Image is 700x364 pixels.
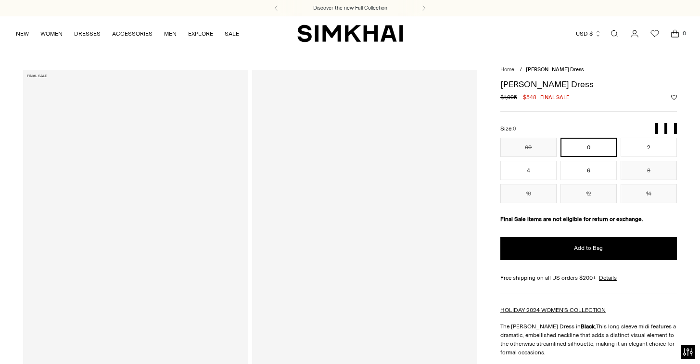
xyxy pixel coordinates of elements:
button: 10 [500,184,557,203]
nav: breadcrumbs [500,66,677,74]
button: 4 [500,161,557,180]
span: [PERSON_NAME] Dress [526,66,584,73]
button: Add to Bag [500,237,677,260]
a: Discover the new Fall Collection [313,4,387,12]
button: 6 [560,161,617,180]
span: $548 [523,93,536,102]
a: MEN [164,23,177,44]
button: 2 [621,138,677,157]
button: 00 [500,138,557,157]
a: EXPLORE [188,23,213,44]
div: / [520,66,522,74]
a: Details [599,273,617,282]
p: The [PERSON_NAME] Dress in This long sleeve midi features a dramatic, embellished neckline that a... [500,322,677,357]
button: 14 [621,184,677,203]
span: Add to Bag [574,244,603,252]
a: Go to the account page [625,24,644,43]
span: 0 [680,29,688,38]
div: Free shipping on all US orders $200+ [500,273,677,282]
a: HOLIDAY 2024 WOMEN'S COLLECTION [500,307,606,313]
button: 12 [560,184,617,203]
span: 0 [513,126,516,132]
a: ACCESSORIES [112,23,153,44]
a: Home [500,66,514,73]
a: WOMEN [40,23,63,44]
s: $1,095 [500,93,517,102]
a: Open cart modal [665,24,685,43]
a: Wishlist [645,24,664,43]
strong: Black. [581,323,596,330]
a: SIMKHAI [297,24,403,43]
h1: [PERSON_NAME] Dress [500,80,677,89]
strong: Final Sale items are not eligible for return or exchange. [500,216,643,222]
a: SALE [225,23,239,44]
a: Open search modal [605,24,624,43]
button: 0 [560,138,617,157]
a: NEW [16,23,29,44]
label: Size: [500,124,516,133]
button: Add to Wishlist [671,94,677,100]
button: 8 [621,161,677,180]
button: USD $ [576,23,601,44]
a: DRESSES [74,23,101,44]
